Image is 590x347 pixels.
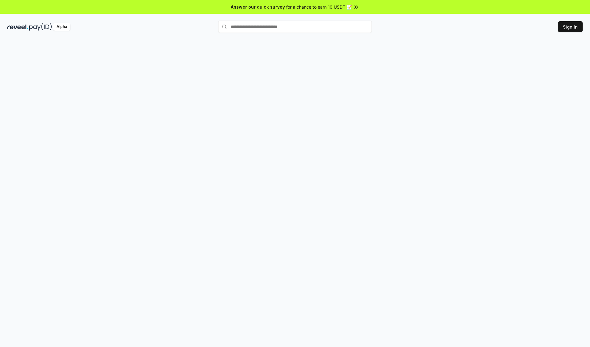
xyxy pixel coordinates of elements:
img: pay_id [29,23,52,31]
button: Sign In [558,21,583,32]
span: for a chance to earn 10 USDT 📝 [286,4,352,10]
span: Answer our quick survey [231,4,285,10]
div: Alpha [53,23,70,31]
img: reveel_dark [7,23,28,31]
